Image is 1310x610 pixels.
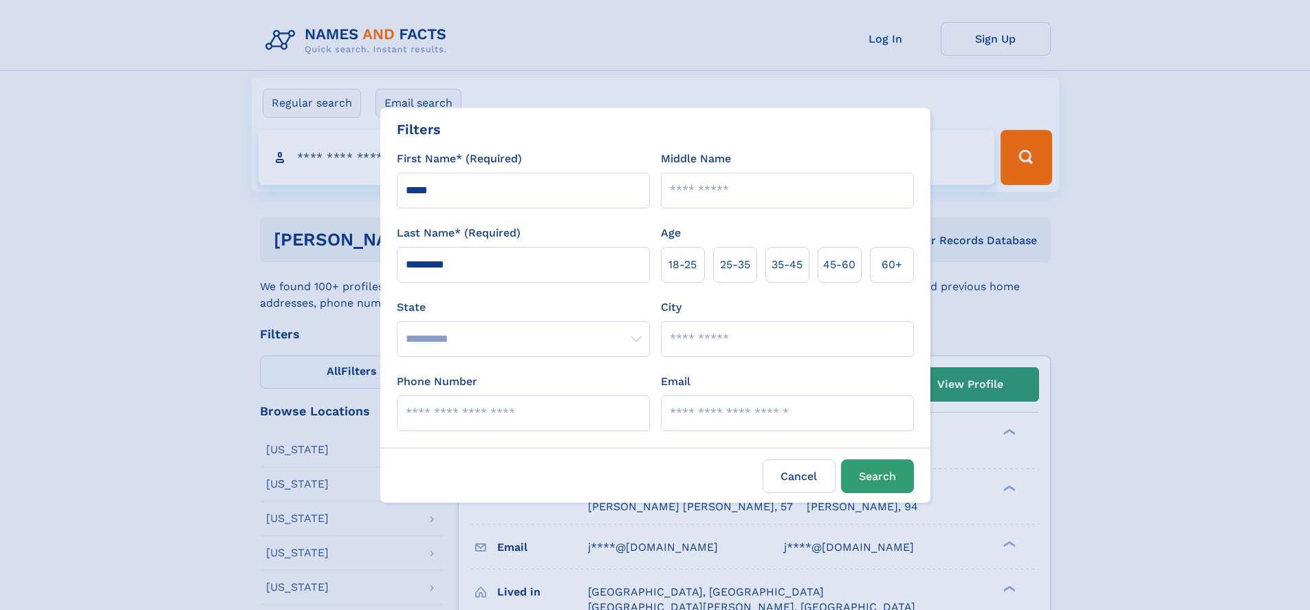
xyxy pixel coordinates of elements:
label: Cancel [763,459,836,493]
label: Age [661,225,681,241]
span: 18‑25 [668,257,697,273]
label: Phone Number [397,373,477,390]
span: 60+ [882,257,902,273]
label: Email [661,373,690,390]
span: 45‑60 [823,257,855,273]
label: State [397,299,650,316]
label: City [661,299,681,316]
span: 35‑45 [772,257,803,273]
label: First Name* (Required) [397,151,522,167]
label: Last Name* (Required) [397,225,521,241]
button: Search [841,459,914,493]
span: 25‑35 [720,257,750,273]
label: Middle Name [661,151,731,167]
div: Filters [397,119,441,140]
